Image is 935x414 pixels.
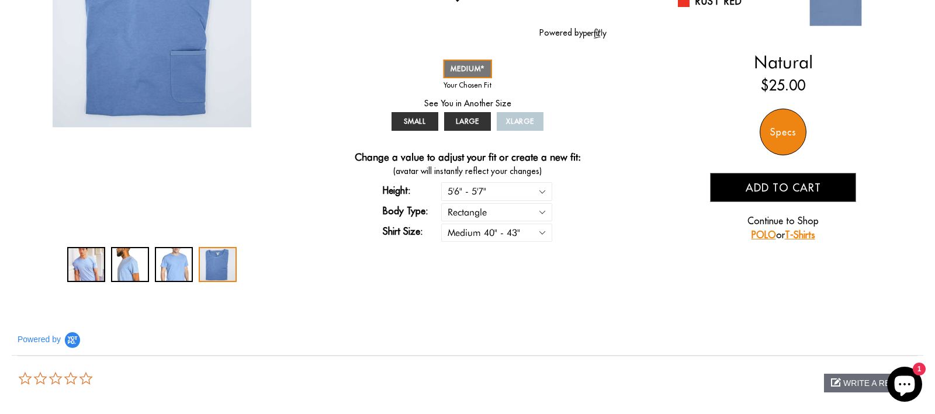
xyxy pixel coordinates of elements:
h4: Change a value to adjust your fit or create a new fit: [355,151,581,165]
div: 4 / 4 [199,247,237,282]
a: POLO [752,229,776,241]
span: MEDIUM [451,64,485,73]
p: Continue to Shop or [710,214,856,242]
span: (avatar will instantly reflect your changes) [328,165,606,178]
a: T-Shirts [785,229,815,241]
img: perfitly-logo_73ae6c82-e2e3-4a36-81b1-9e913f6ac5a1.png [583,29,607,39]
span: write a review [843,378,911,388]
a: Powered by [539,27,607,38]
span: Powered by [18,335,61,345]
div: 2 / 4 [111,247,149,282]
span: Add to cart [746,181,821,194]
div: write a review [824,374,917,392]
span: SMALL [404,117,427,126]
label: Body Type: [383,204,441,218]
label: Shirt Size: [383,224,441,238]
h2: Natural [678,51,888,72]
a: LARGE [444,112,491,131]
button: Add to cart [710,173,856,202]
div: 3 / 4 [155,247,193,282]
a: XLARGE [497,112,543,131]
div: Specs [760,109,806,155]
div: 1 / 4 [67,247,105,282]
a: SMALL [392,112,438,131]
a: MEDIUM [444,60,492,78]
span: XLARGE [506,117,535,126]
label: Height: [383,183,441,197]
span: LARGE [456,117,480,126]
ins: $25.00 [761,75,805,96]
inbox-online-store-chat: Shopify online store chat [884,367,926,405]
